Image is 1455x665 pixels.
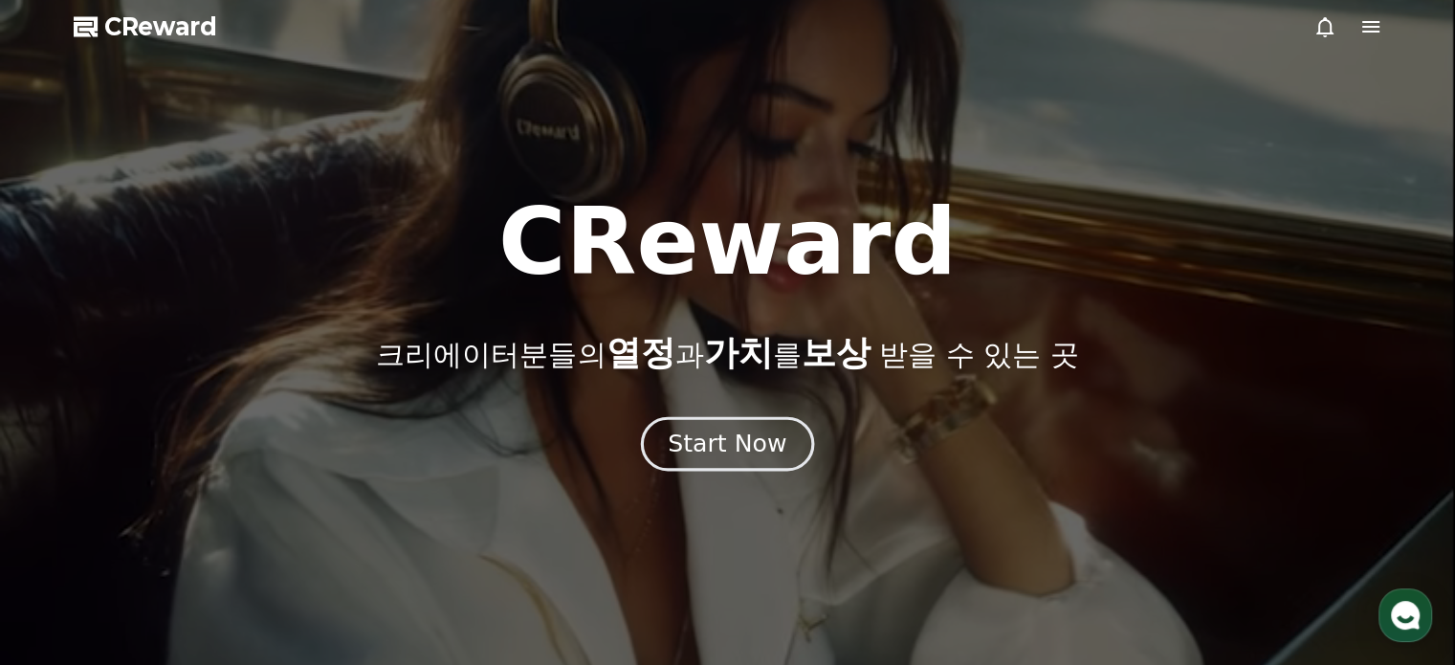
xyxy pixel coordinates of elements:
[703,333,772,372] span: 가치
[641,416,814,471] button: Start Now
[668,428,786,460] div: Start Now
[74,11,217,42] a: CReward
[247,506,367,554] a: 설정
[104,11,217,42] span: CReward
[606,333,674,372] span: 열정
[6,506,126,554] a: 홈
[645,437,810,455] a: Start Now
[126,506,247,554] a: 대화
[801,333,870,372] span: 보상
[498,196,957,288] h1: CReward
[60,535,72,550] span: 홈
[175,536,198,551] span: 대화
[376,334,1078,372] p: 크리에이터분들의 과 를 받을 수 있는 곳
[296,535,319,550] span: 설정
